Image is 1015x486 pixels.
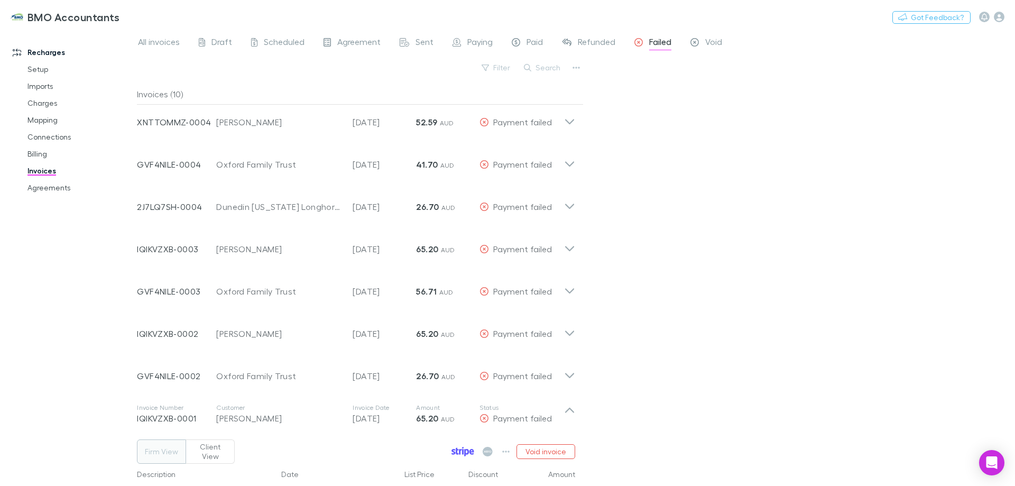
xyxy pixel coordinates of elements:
span: Payment failed [493,201,552,212]
h3: BMO Accountants [27,11,120,23]
p: IQIKVZXB-0003 [137,243,216,255]
a: Charges [17,95,143,112]
div: IQIKVZXB-0003[PERSON_NAME][DATE]65.20 AUDPayment failed [128,224,584,266]
span: Sent [416,36,433,50]
strong: 52.59 [416,117,437,127]
a: Recharges [2,44,143,61]
p: [DATE] [353,116,416,129]
button: Filter [476,61,516,74]
p: [DATE] [353,412,416,425]
div: Dunedin [US_STATE] Longhorns Pty Ltd [216,200,342,213]
p: GVF4NILE-0004 [137,158,216,171]
div: [PERSON_NAME] [216,243,342,255]
a: Billing [17,145,143,162]
div: Invoice NumberIQIKVZXB-0001Customer[PERSON_NAME]Invoice Date[DATE]Amount65.20 AUDStatusPayment fa... [128,393,584,435]
span: Paid [527,36,543,50]
p: 2J7LQ7SH-0004 [137,200,216,213]
p: [DATE] [353,370,416,382]
div: Oxford Family Trust [216,158,342,171]
span: AUD [441,415,455,423]
span: AUD [441,373,456,381]
span: Payment failed [493,286,552,296]
button: Firm View [137,439,186,464]
span: Agreement [337,36,381,50]
span: Payment failed [493,159,552,169]
strong: 26.70 [416,371,439,381]
button: Search [519,61,567,74]
p: Customer [216,404,342,412]
div: Oxford Family Trust [216,285,342,298]
p: [DATE] [353,285,416,298]
div: [PERSON_NAME] [216,412,342,425]
p: Invoice Date [353,404,416,412]
p: Invoice Number [137,404,216,412]
span: Draft [211,36,232,50]
span: AUD [441,204,456,212]
a: Setup [17,61,143,78]
p: GVF4NILE-0003 [137,285,216,298]
span: Payment failed [493,244,552,254]
span: Payment failed [493,371,552,381]
div: GVF4NILE-0004Oxford Family Trust[DATE]41.70 AUDPayment failed [128,139,584,181]
button: Got Feedback? [892,11,971,24]
div: Oxford Family Trust [216,370,342,382]
span: Failed [649,36,671,50]
a: BMO Accountants [4,4,126,30]
strong: 26.70 [416,201,439,212]
span: AUD [441,331,455,338]
strong: 65.20 [416,244,438,254]
strong: 65.20 [416,328,438,339]
p: GVF4NILE-0002 [137,370,216,382]
div: IQIKVZXB-0002[PERSON_NAME][DATE]65.20 AUDPayment failed [128,308,584,351]
span: Refunded [578,36,615,50]
a: Imports [17,78,143,95]
a: Connections [17,129,143,145]
div: [PERSON_NAME] [216,327,342,340]
button: Void invoice [516,444,575,459]
span: All invoices [138,36,180,50]
a: Mapping [17,112,143,129]
div: Open Intercom Messenger [979,450,1004,475]
span: Paying [467,36,493,50]
div: [PERSON_NAME] [216,116,342,129]
p: Amount [416,404,479,412]
strong: 65.20 [416,413,438,424]
p: XNTTOMMZ-0004 [137,116,216,129]
a: Invoices [17,162,143,179]
div: GVF4NILE-0002Oxford Family Trust[DATE]26.70 AUDPayment failed [128,351,584,393]
p: IQIKVZXB-0001 [137,412,216,425]
p: [DATE] [353,243,416,255]
span: AUD [439,288,454,296]
p: [DATE] [353,327,416,340]
p: Status [479,404,564,412]
div: GVF4NILE-0003Oxford Family Trust[DATE]56.71 AUDPayment failed [128,266,584,308]
button: Client View [186,439,235,464]
img: BMO Accountants's Logo [11,11,23,23]
div: XNTTOMMZ-0004[PERSON_NAME][DATE]52.59 AUDPayment failed [128,97,584,139]
span: Payment failed [493,413,552,423]
span: AUD [440,161,455,169]
span: AUD [441,246,455,254]
span: Payment failed [493,328,552,338]
a: Agreements [17,179,143,196]
span: Payment failed [493,117,552,127]
span: AUD [440,119,454,127]
p: [DATE] [353,158,416,171]
strong: 56.71 [416,286,437,297]
div: 2J7LQ7SH-0004Dunedin [US_STATE] Longhorns Pty Ltd[DATE]26.70 AUDPayment failed [128,181,584,224]
span: Void [705,36,722,50]
p: IQIKVZXB-0002 [137,327,216,340]
span: Scheduled [264,36,304,50]
strong: 41.70 [416,159,438,170]
p: [DATE] [353,200,416,213]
